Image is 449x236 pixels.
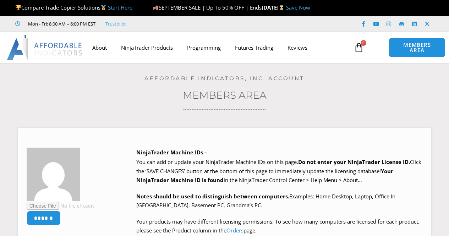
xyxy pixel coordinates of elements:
b: NinjaTrader Machine IDs – [136,149,207,156]
nav: Menu [85,39,350,56]
img: 🏆 [16,5,21,10]
span: Compare Trade Copier Solutions [15,4,132,11]
img: c05fadfc033eda5ec5af14545f1a775000b9217a32feb56806e7043574425ab3 [27,148,80,201]
span: Examples: Home Desktop, Laptop, Office In [GEOGRAPHIC_DATA], Basement PC, Grandma’s PC. [136,193,395,209]
a: About [85,39,114,56]
a: Save Now [286,4,310,11]
span: Click the ‘SAVE CHANGES’ button at the bottom of this page to immediately update the licensing da... [136,158,421,183]
a: NinjaTrader Products [114,39,180,56]
img: 🥇 [101,5,106,10]
img: 🍂 [153,5,158,10]
span: SEPTEMBER SALE | Up To 50% OFF | Ends [153,4,262,11]
span: MEMBERS AREA [396,42,438,53]
a: Start Here [108,4,132,11]
a: Members Area [183,89,267,101]
b: Do not enter your NinjaTrader License ID. [298,158,410,165]
a: MEMBERS AREA [389,38,445,57]
a: Trustpilot [105,20,126,28]
a: Affordable Indicators, Inc. Account [144,75,305,82]
a: Orders [226,227,243,234]
strong: Notes should be used to distinguish between computers. [136,193,289,200]
img: LogoAI | Affordable Indicators – NinjaTrader [7,35,83,60]
span: Your products may have different licensing permissions. To see how many computers are licensed fo... [136,218,420,234]
span: You can add or update your NinjaTrader Machine IDs on this page. [136,158,298,165]
a: 0 [343,37,374,58]
a: Programming [180,39,228,56]
strong: [DATE] [262,4,286,11]
a: Reviews [280,39,314,56]
span: Mon - Fri: 8:00 AM – 6:00 PM EST [26,20,95,28]
span: 0 [361,40,366,46]
img: ⌛ [279,5,284,10]
a: Futures Trading [228,39,280,56]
